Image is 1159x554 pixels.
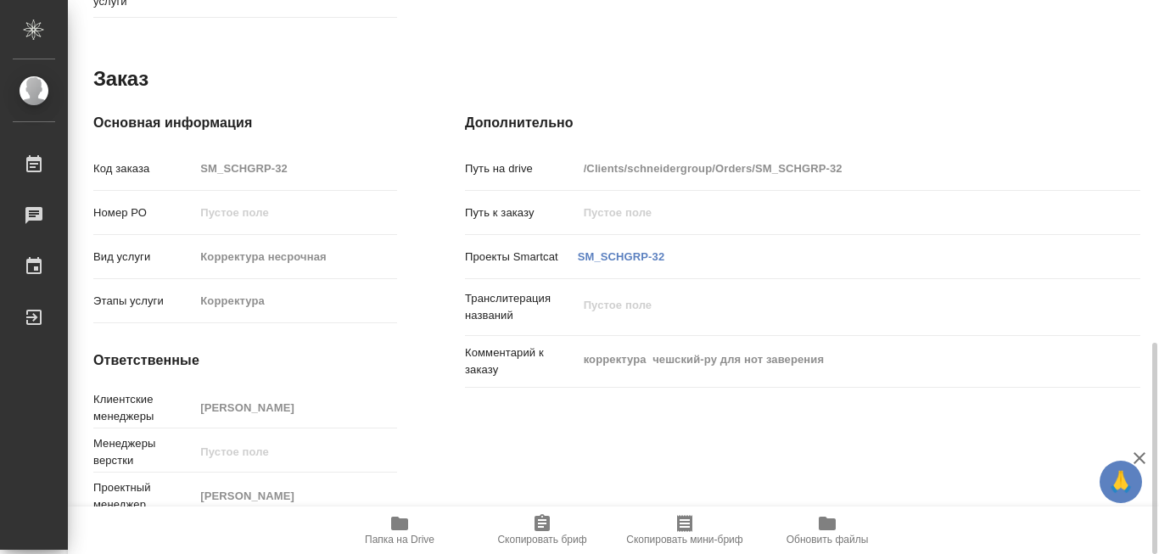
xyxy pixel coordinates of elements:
input: Пустое поле [578,156,1084,181]
h4: Основная информация [93,113,397,133]
button: Папка на Drive [328,506,471,554]
span: Скопировать мини-бриф [626,534,742,546]
span: Обновить файлы [787,534,869,546]
span: Папка на Drive [365,534,434,546]
input: Пустое поле [194,244,397,269]
input: Пустое поле [194,395,397,420]
button: Скопировать мини-бриф [613,506,756,554]
input: Пустое поле [194,200,397,225]
h4: Ответственные [93,350,397,371]
input: Пустое поле [578,200,1084,225]
h4: Дополнительно [465,113,1140,133]
p: Транслитерация названий [465,290,578,324]
p: Путь к заказу [465,204,578,221]
input: Пустое поле [194,156,397,181]
p: Путь на drive [465,160,578,177]
span: Скопировать бриф [497,534,586,546]
button: 🙏 [1100,461,1142,503]
p: Вид услуги [93,249,194,266]
p: Комментарий к заказу [465,344,578,378]
input: Пустое поле [194,484,397,508]
p: Проектный менеджер [93,479,194,513]
textarea: корректура чешский-ру для нот заверения [578,345,1084,374]
span: 🙏 [1106,464,1135,500]
p: Номер РО [93,204,194,221]
a: SM_SCHGRP-32 [578,250,665,263]
p: Этапы услуги [93,293,194,310]
p: Менеджеры верстки [93,435,194,469]
h2: Заказ [93,65,148,92]
p: Код заказа [93,160,194,177]
p: Проекты Smartcat [465,249,578,266]
button: Скопировать бриф [471,506,613,554]
input: Пустое поле [194,288,397,313]
button: Обновить файлы [756,506,899,554]
p: Клиентские менеджеры [93,391,194,425]
input: Пустое поле [194,439,397,464]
